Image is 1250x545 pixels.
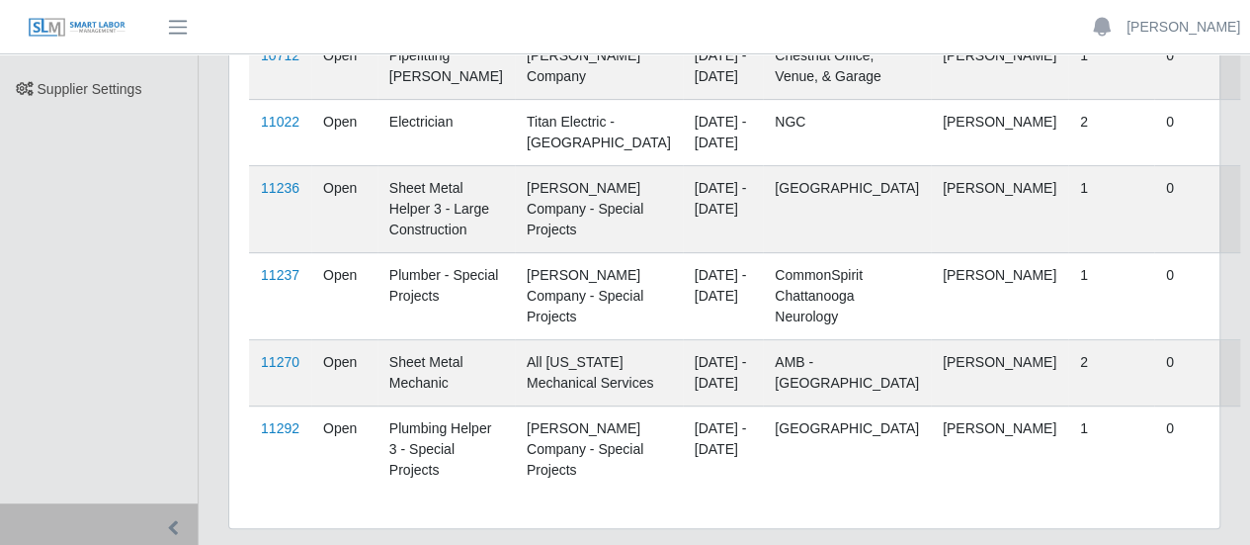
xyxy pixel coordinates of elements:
td: [PERSON_NAME] [931,166,1068,253]
a: 11292 [261,420,299,436]
td: [DATE] - [DATE] [683,253,764,340]
td: [PERSON_NAME] Company - Special Projects [515,166,683,253]
td: Open [311,166,377,253]
td: Sheet Metal Mechanic [377,340,515,407]
td: 0 [1154,407,1240,494]
td: 0 [1154,100,1240,166]
td: [PERSON_NAME] [931,100,1068,166]
td: Open [311,100,377,166]
td: 0 [1154,34,1240,100]
td: Pipefitting [PERSON_NAME] [377,34,515,100]
td: Chestnut Office, Venue, & Garage [763,34,931,100]
td: [PERSON_NAME] [931,340,1068,407]
td: All [US_STATE] Mechanical Services [515,340,683,407]
td: Plumber - Special Projects [377,253,515,340]
td: AMB - [GEOGRAPHIC_DATA] [763,340,931,407]
td: 0 [1154,166,1240,253]
td: 2 [1068,100,1154,166]
td: [PERSON_NAME] Company [515,34,683,100]
td: [DATE] - [DATE] [683,166,764,253]
td: [PERSON_NAME] Company - Special Projects [515,253,683,340]
td: Open [311,407,377,494]
td: 2 [1068,340,1154,407]
td: [DATE] - [DATE] [683,100,764,166]
td: [PERSON_NAME] [931,34,1068,100]
td: 1 [1068,34,1154,100]
img: SLM Logo [28,17,126,39]
td: 0 [1154,253,1240,340]
td: Plumbing Helper 3 - Special Projects [377,407,515,494]
td: [PERSON_NAME] Company - Special Projects [515,407,683,494]
td: [DATE] - [DATE] [683,407,764,494]
span: Supplier Settings [38,81,142,97]
td: [GEOGRAPHIC_DATA] [763,407,931,494]
a: 11022 [261,114,299,130]
td: [DATE] - [DATE] [683,34,764,100]
td: 0 [1154,340,1240,407]
td: Electrician [377,100,515,166]
td: NGC [763,100,931,166]
td: 1 [1068,166,1154,253]
a: 11236 [261,180,299,196]
td: [PERSON_NAME] [931,253,1068,340]
td: Titan Electric - [GEOGRAPHIC_DATA] [515,100,683,166]
td: [GEOGRAPHIC_DATA] [763,166,931,253]
td: Open [311,34,377,100]
a: 11270 [261,354,299,370]
a: [PERSON_NAME] [1126,17,1240,38]
td: 1 [1068,253,1154,340]
a: 10712 [261,47,299,63]
td: Sheet Metal Helper 3 - Large Construction [377,166,515,253]
td: CommonSpirit Chattanooga Neurology [763,253,931,340]
td: 1 [1068,407,1154,494]
td: [PERSON_NAME] [931,407,1068,494]
td: Open [311,253,377,340]
td: Open [311,340,377,407]
td: [DATE] - [DATE] [683,340,764,407]
a: 11237 [261,267,299,283]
